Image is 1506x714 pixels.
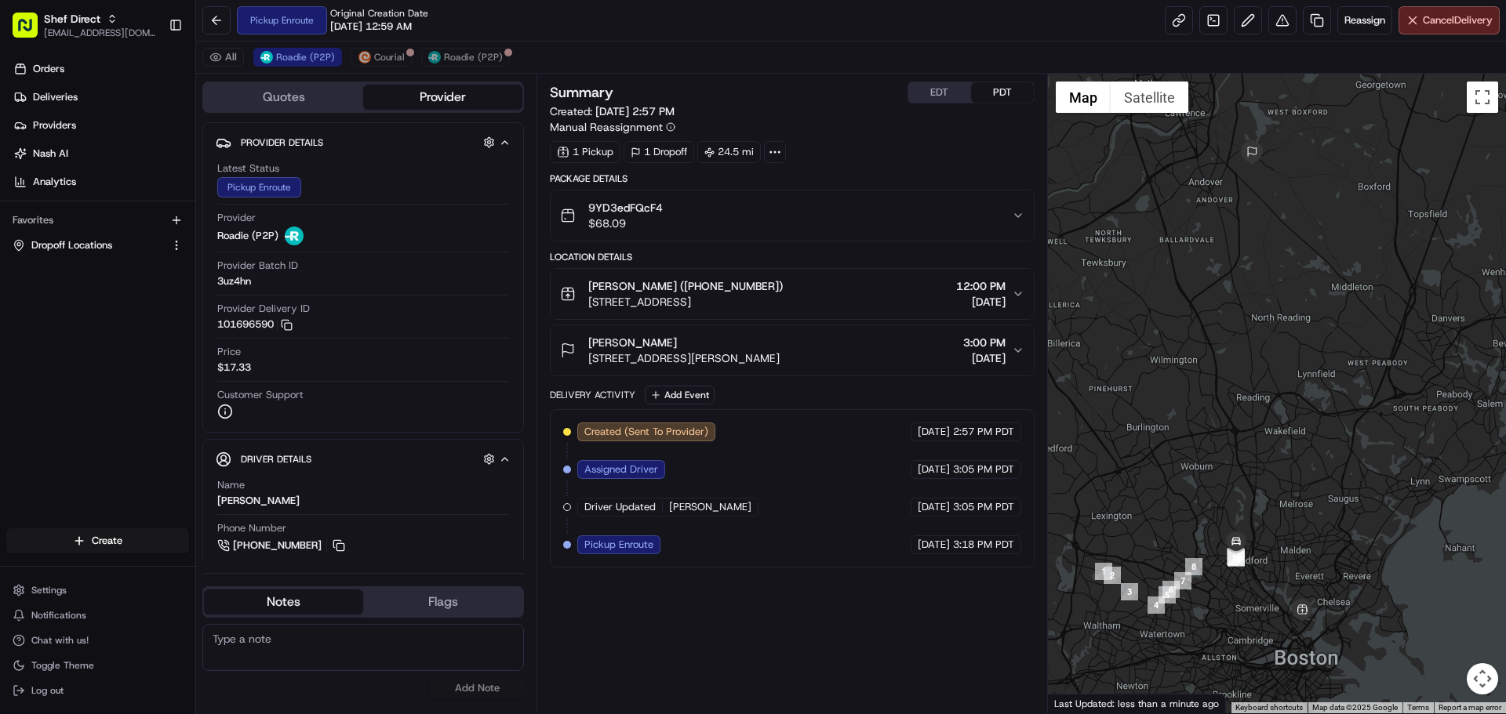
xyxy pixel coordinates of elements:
[550,251,1034,263] div: Location Details
[1111,82,1188,113] button: Show satellite imagery
[6,56,195,82] a: Orders
[31,609,86,622] span: Notifications
[584,538,653,552] span: Pickup Enroute
[330,7,428,20] span: Original Creation Date
[217,537,347,554] a: [PHONE_NUMBER]
[428,51,441,63] img: roadie-logo-v2.jpg
[1174,572,1191,589] div: 7
[351,48,412,67] button: Courial
[963,350,1006,366] span: [DATE]
[241,136,323,149] span: Provider Details
[260,51,273,63] img: roadie-logo-v2.jpg
[233,538,322,553] span: [PHONE_NUMBER]
[1337,6,1392,34] button: Reassign
[953,462,1014,477] span: 3:05 PM PDT
[1148,596,1165,614] div: 4
[1467,663,1498,694] button: Map camera controls
[13,238,164,252] a: Dropoff Locations
[1439,703,1501,712] a: Report a map error
[33,118,76,132] span: Providers
[31,238,112,252] span: Dropoff Locations
[6,85,195,110] a: Deliveries
[918,538,950,552] span: [DATE]
[217,345,241,359] span: Price
[253,48,342,67] button: Roadie (P2P)
[918,500,950,514] span: [DATE]
[669,500,751,514] span: [PERSON_NAME]
[6,169,195,194] a: Analytics
[1162,581,1180,598] div: 6
[6,208,189,233] div: Favorites
[1399,6,1500,34] button: CancelDelivery
[551,325,1033,375] button: [PERSON_NAME][STREET_ADDRESS][PERSON_NAME]3:00 PM[DATE]
[624,141,694,163] div: 1 Dropoff
[1056,82,1111,113] button: Show street map
[908,82,971,103] button: EDT
[584,462,658,477] span: Assigned Driver
[6,654,189,676] button: Toggle Theme
[550,141,620,163] div: 1 Pickup
[645,386,715,404] button: Add Event
[6,579,189,601] button: Settings
[241,453,311,466] span: Driver Details
[216,129,511,155] button: Provider Details
[92,534,122,548] span: Create
[588,294,783,310] span: [STREET_ADDRESS]
[918,425,950,439] span: [DATE]
[276,51,335,63] span: Roadie (P2P)
[33,62,64,76] span: Orders
[6,233,189,258] button: Dropoff Locations
[1052,693,1104,713] img: Google
[588,335,677,350] span: [PERSON_NAME]
[6,141,195,166] a: Nash AI
[217,259,298,273] span: Provider Batch ID
[330,20,412,34] span: [DATE] 12:59 AM
[363,589,522,614] button: Flags
[588,278,783,294] span: [PERSON_NAME] ([PHONE_NUMBER])
[204,589,363,614] button: Notes
[444,51,503,63] span: Roadie (P2P)
[1423,13,1493,27] span: Cancel Delivery
[1235,702,1303,713] button: Keyboard shortcuts
[202,48,244,67] button: All
[31,584,67,596] span: Settings
[953,538,1014,552] span: 3:18 PM PDT
[1185,558,1202,575] div: 8
[1159,586,1176,603] div: 5
[217,478,245,492] span: Name
[216,446,511,472] button: Driver Details
[217,494,300,508] div: [PERSON_NAME]
[1407,703,1429,712] a: Terms
[588,200,663,216] span: 9YD3edFQcF4
[217,211,256,225] span: Provider
[1121,583,1138,600] div: 3
[550,103,675,119] span: Created:
[31,659,94,672] span: Toggle Theme
[550,85,613,100] h3: Summary
[217,388,304,402] span: Customer Support
[953,500,1014,514] span: 3:05 PM PDT
[953,425,1014,439] span: 2:57 PM PDT
[588,350,780,366] span: [STREET_ADDRESS][PERSON_NAME]
[551,190,1033,241] button: 9YD3edFQcF4$68.09
[33,90,78,104] span: Deliveries
[551,269,1033,319] button: [PERSON_NAME] ([PHONE_NUMBER])[STREET_ADDRESS]12:00 PM[DATE]
[550,172,1034,185] div: Package Details
[44,27,156,39] button: [EMAIL_ADDRESS][DOMAIN_NAME]
[217,274,251,288] span: 3uz4hn
[33,175,76,189] span: Analytics
[31,684,64,697] span: Log out
[550,119,663,135] span: Manual Reassignment
[44,11,100,27] span: Shef Direct
[217,302,310,316] span: Provider Delivery ID
[697,141,761,163] div: 24.5 mi
[6,629,189,651] button: Chat with us!
[1095,563,1112,580] div: 1
[584,500,656,514] span: Driver Updated
[6,6,162,44] button: Shef Direct[EMAIL_ADDRESS][DOMAIN_NAME]
[358,51,371,63] img: couriallogo.png
[956,294,1006,310] span: [DATE]
[285,227,304,245] img: roadie-logo-v2.jpg
[1228,549,1245,567] div: 12
[217,361,251,375] span: $17.33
